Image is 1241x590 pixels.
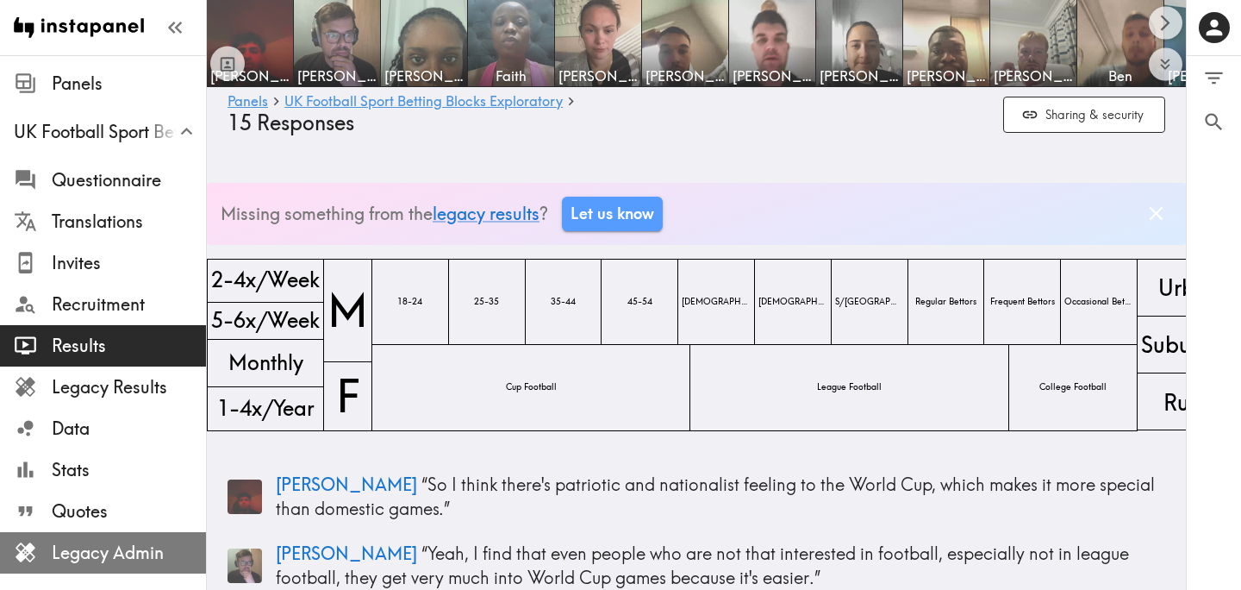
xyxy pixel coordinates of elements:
[384,66,464,85] span: [PERSON_NAME]
[228,549,262,583] img: Panelist thumbnail
[1187,56,1241,100] button: Filter Responses
[52,168,206,192] span: Questionnaire
[214,391,318,427] span: 1-4x/Year
[228,480,262,514] img: Panelist thumbnail
[1187,100,1241,144] button: Search
[994,66,1073,85] span: [PERSON_NAME]
[1155,268,1225,306] span: Urban
[52,72,206,96] span: Panels
[1036,378,1110,397] span: College Football
[225,345,307,381] span: Monthly
[210,66,290,85] span: Yashvardhan
[52,375,206,399] span: Legacy Results
[208,262,323,298] span: 2-4x/Week
[297,66,377,85] span: [PERSON_NAME]
[208,303,323,339] span: 5-6x/Week
[907,66,986,85] span: [PERSON_NAME]
[912,292,980,311] span: Regular Bettors
[284,94,563,110] a: UK Football Sport Betting Blocks Exploratory
[228,110,354,135] span: 15 Responses
[221,202,548,226] p: Missing something from the ?
[678,292,754,311] span: [DEMOGRAPHIC_DATA]
[502,378,560,397] span: Cup Football
[52,499,206,524] span: Quotes
[52,541,206,565] span: Legacy Admin
[1003,97,1165,134] button: Sharing & security
[52,334,206,358] span: Results
[755,292,831,311] span: [DEMOGRAPHIC_DATA]
[210,47,245,81] button: Toggle between responses and questions
[1160,383,1220,421] span: Rural
[547,292,579,311] span: 35-44
[820,66,899,85] span: [PERSON_NAME]
[52,251,206,275] span: Invites
[52,417,206,441] span: Data
[276,542,1165,590] p: “ Yeah, I find that even people who are not that interested in football, especially not in league...
[1081,66,1160,85] span: Ben
[562,197,663,231] a: Let us know
[1149,47,1182,81] button: Expand to show all items
[1061,292,1137,311] span: Occasional Bettor
[52,458,206,482] span: Stats
[832,292,907,311] span: S/[GEOGRAPHIC_DATA]/[GEOGRAPHIC_DATA]
[987,292,1058,311] span: Frequent Bettors
[558,66,638,85] span: [PERSON_NAME]
[624,292,656,311] span: 45-54
[276,473,1165,521] p: “ So I think there's patriotic and nationalist feeling to the World Cup, which makes it more spec...
[645,66,725,85] span: [PERSON_NAME]
[324,276,371,345] span: M
[228,94,268,110] a: Panels
[1140,198,1172,229] button: Dismiss banner
[433,203,539,224] a: legacy results
[52,210,206,234] span: Translations
[14,120,206,144] span: UK Football Sport Betting Blocks Exploratory
[394,292,426,311] span: 18-24
[333,361,363,430] span: F
[52,292,206,317] span: Recruitment
[1149,6,1182,40] button: Scroll right
[1202,110,1225,134] span: Search
[1202,66,1225,90] span: Filter Responses
[471,292,502,311] span: 25-35
[276,543,417,564] span: [PERSON_NAME]
[814,378,885,397] span: League Football
[471,66,551,85] span: Faith
[733,66,812,85] span: [PERSON_NAME]
[276,474,417,495] span: [PERSON_NAME]
[228,466,1165,528] a: Panelist thumbnail[PERSON_NAME] “So I think there's patriotic and nationalist feeling to the Worl...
